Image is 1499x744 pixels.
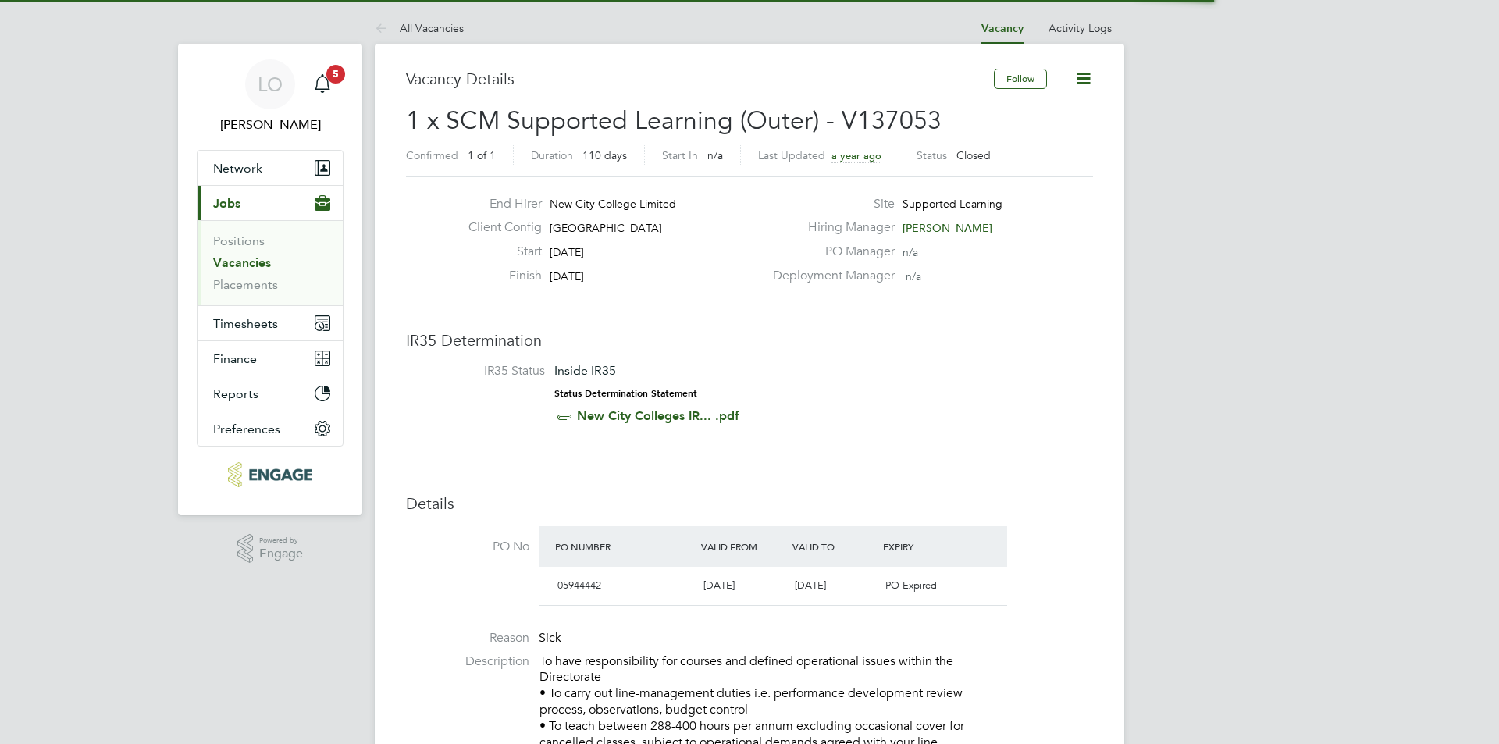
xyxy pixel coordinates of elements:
[456,268,542,284] label: Finish
[456,244,542,260] label: Start
[795,578,826,592] span: [DATE]
[259,547,303,561] span: Engage
[539,630,561,646] span: Sick
[213,255,271,270] a: Vacancies
[550,197,676,211] span: New City College Limited
[198,186,343,220] button: Jobs
[213,351,257,366] span: Finance
[557,578,601,592] span: 05944442
[956,148,991,162] span: Closed
[259,534,303,547] span: Powered by
[258,74,283,94] span: LO
[764,268,895,284] label: Deployment Manager
[879,532,970,561] div: Expiry
[531,148,573,162] label: Duration
[406,653,529,670] label: Description
[406,105,942,136] span: 1 x SCM Supported Learning (Outer) - V137053
[228,462,312,487] img: morganhunt-logo-retina.png
[198,220,343,305] div: Jobs
[662,148,698,162] label: Start In
[707,148,723,162] span: n/a
[582,148,627,162] span: 110 days
[197,116,344,134] span: Luke O'Neill
[554,363,616,378] span: Inside IR35
[326,65,345,84] span: 5
[789,532,880,561] div: Valid To
[703,578,735,592] span: [DATE]
[577,408,739,423] a: New City Colleges IR... .pdf
[406,330,1093,351] h3: IR35 Determination
[551,532,697,561] div: PO Number
[213,233,265,248] a: Positions
[406,630,529,646] label: Reason
[903,221,992,235] span: [PERSON_NAME]
[764,244,895,260] label: PO Manager
[697,532,789,561] div: Valid From
[764,219,895,236] label: Hiring Manager
[197,59,344,134] a: LO[PERSON_NAME]
[831,149,881,162] span: a year ago
[198,411,343,446] button: Preferences
[903,245,918,259] span: n/a
[198,376,343,411] button: Reports
[906,269,921,283] span: n/a
[764,196,895,212] label: Site
[456,196,542,212] label: End Hirer
[456,219,542,236] label: Client Config
[213,161,262,176] span: Network
[758,148,825,162] label: Last Updated
[375,21,464,35] a: All Vacancies
[994,69,1047,89] button: Follow
[406,69,994,89] h3: Vacancy Details
[885,578,937,592] span: PO Expired
[981,22,1024,35] a: Vacancy
[406,148,458,162] label: Confirmed
[198,151,343,185] button: Network
[468,148,496,162] span: 1 of 1
[213,277,278,292] a: Placements
[213,422,280,436] span: Preferences
[406,493,1093,514] h3: Details
[213,196,240,211] span: Jobs
[1049,21,1112,35] a: Activity Logs
[903,197,1002,211] span: Supported Learning
[237,534,304,564] a: Powered byEngage
[307,59,338,109] a: 5
[178,44,362,515] nav: Main navigation
[197,462,344,487] a: Go to home page
[213,316,278,331] span: Timesheets
[198,306,343,340] button: Timesheets
[550,245,584,259] span: [DATE]
[554,388,697,399] strong: Status Determination Statement
[917,148,947,162] label: Status
[422,363,545,379] label: IR35 Status
[406,539,529,555] label: PO No
[550,221,662,235] span: [GEOGRAPHIC_DATA]
[550,269,584,283] span: [DATE]
[198,341,343,376] button: Finance
[213,386,258,401] span: Reports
